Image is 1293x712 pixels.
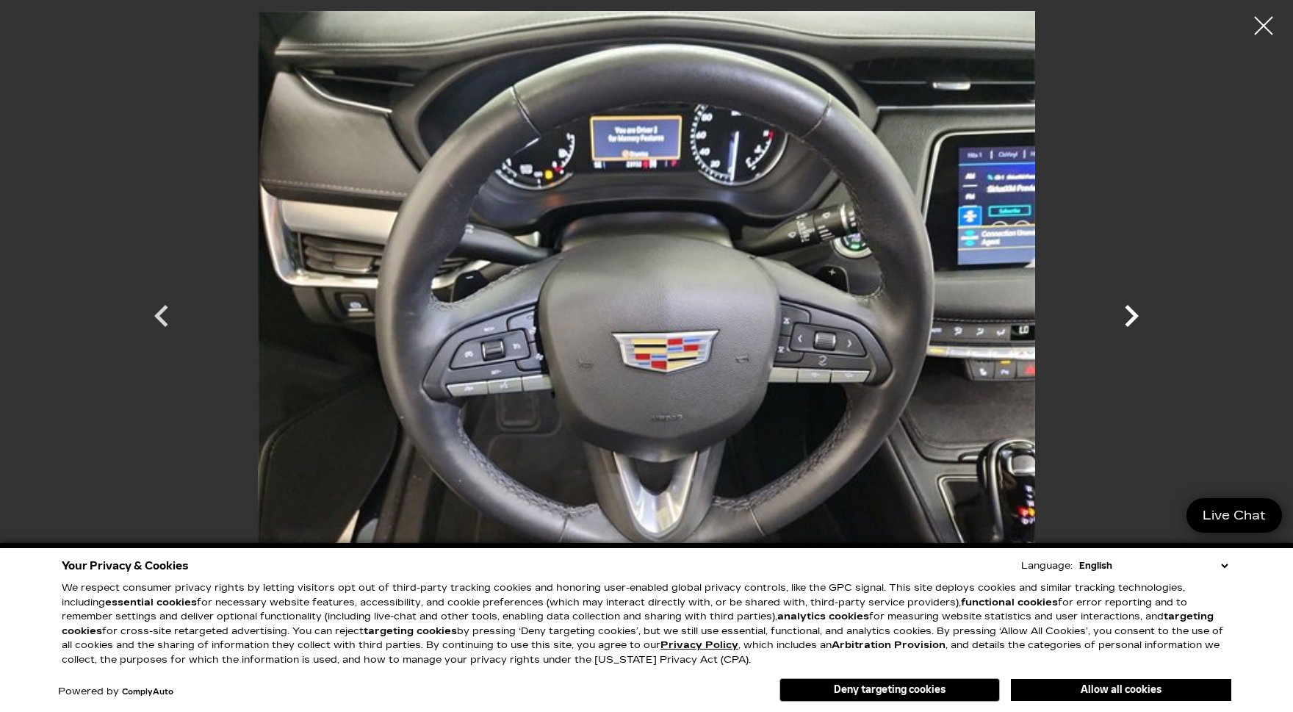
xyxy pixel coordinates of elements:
[62,611,1214,637] strong: targeting cookies
[832,639,946,651] strong: Arbitration Provision
[62,581,1231,667] p: We respect consumer privacy rights by letting visitors opt out of third-party tracking cookies an...
[62,555,189,576] span: Your Privacy & Cookies
[961,597,1058,608] strong: functional cookies
[58,687,173,697] div: Powered by
[1195,507,1273,524] span: Live Chat
[1186,498,1282,533] a: Live Chat
[1109,287,1153,353] div: Next
[1076,558,1231,573] select: Language Select
[105,597,197,608] strong: essential cookies
[140,287,184,353] div: Previous
[1011,679,1231,701] button: Allow all cookies
[364,625,457,637] strong: targeting cookies
[777,611,869,622] strong: analytics cookies
[206,11,1087,594] img: Used 2021 Twilight Blue Metallic Cadillac Premium Luxury image 19
[122,688,173,697] a: ComplyAuto
[660,639,738,651] u: Privacy Policy
[1021,561,1073,571] div: Language:
[779,678,1000,702] button: Deny targeting cookies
